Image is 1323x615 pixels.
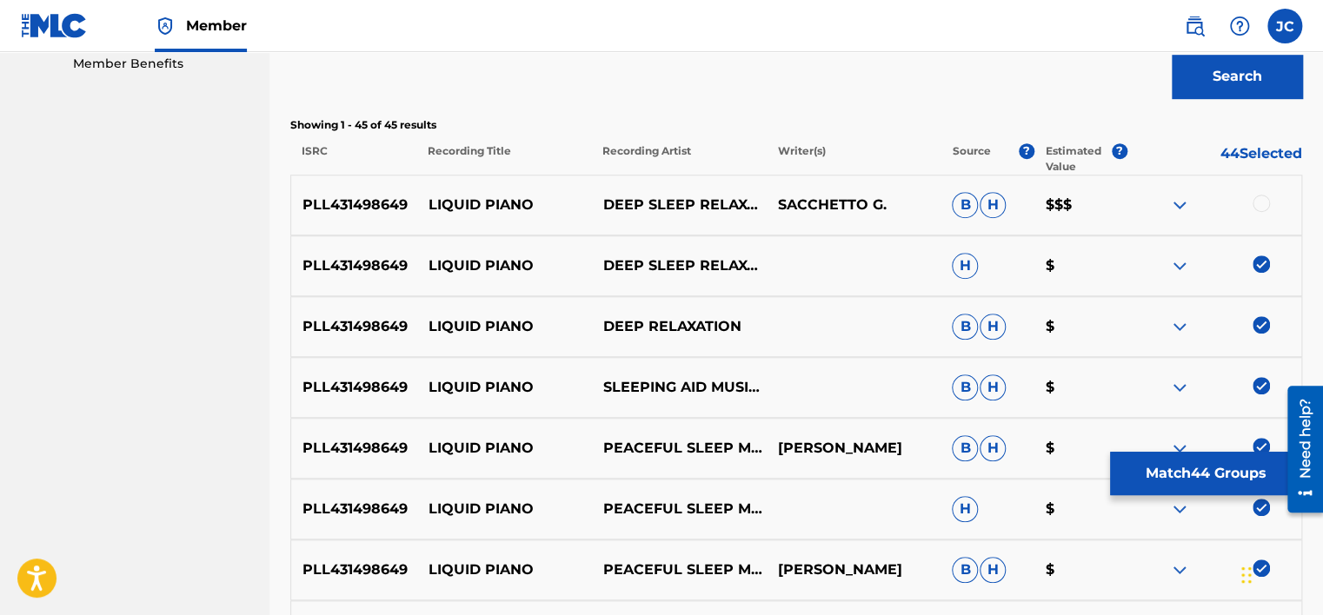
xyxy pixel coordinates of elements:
span: H [952,253,978,279]
p: DEEP SLEEP RELAXATION UNIVERSE [591,255,766,276]
p: LIQUID PIANO [417,377,592,398]
p: $$$ [1034,195,1127,215]
p: PEACEFUL SLEEP MUSIC COLLECTION,BEAUTIFUL DEEP SLEEP MUSIC UNIVERSE [591,559,766,580]
span: B [952,557,978,583]
img: expand [1169,316,1190,337]
p: ISRC [290,143,416,175]
p: Recording Title [416,143,591,175]
p: $ [1034,377,1127,398]
span: ? [1019,143,1034,159]
p: [PERSON_NAME] [766,438,941,459]
p: Recording Artist [591,143,766,175]
a: Member Benefits [73,55,249,73]
div: Help [1222,9,1257,43]
span: B [952,192,978,218]
p: SLEEPING AID MUSIC LULLABIES #|# DEEP SLEEP RELAXATION UNIVERSE #|# THE SLEEP HELPERS [591,377,766,398]
p: LIQUID PIANO [417,195,592,215]
p: PLL431498649 [291,438,417,459]
span: Member [186,16,247,36]
img: MLC Logo [21,13,88,38]
p: PLL431498649 [291,255,417,276]
p: PLL431498649 [291,195,417,215]
span: H [980,435,1006,461]
iframe: Chat Widget [1236,532,1323,615]
img: deselect [1253,255,1270,273]
p: LIQUID PIANO [417,499,592,519]
img: deselect [1253,438,1270,455]
p: $ [1034,559,1127,580]
span: B [952,314,978,340]
p: [PERSON_NAME] [766,559,941,580]
p: Estimated Value [1046,143,1112,175]
p: LIQUID PIANO [417,559,592,580]
p: Writer(s) [766,143,941,175]
img: expand [1169,255,1190,276]
p: PLL431498649 [291,559,417,580]
img: Top Rightsholder [155,16,176,36]
img: expand [1169,195,1190,215]
div: User Menu [1267,9,1302,43]
img: deselect [1253,499,1270,516]
p: DEEP SLEEP RELAXATION UNIVERSE [591,195,766,215]
span: ? [1112,143,1127,159]
p: SACCHETTO G. [766,195,941,215]
p: $ [1034,438,1127,459]
p: Source [953,143,991,175]
span: H [980,314,1006,340]
p: PEACEFUL SLEEP MUSIC COLLECTION,BEAUTIFUL DEEP SLEEP MUSIC UNIVERSE [591,438,766,459]
img: deselect [1253,316,1270,334]
p: $ [1034,316,1127,337]
p: PLL431498649 [291,377,417,398]
span: H [980,192,1006,218]
img: deselect [1253,377,1270,394]
p: LIQUID PIANO [417,316,592,337]
span: B [952,374,978,400]
img: search [1184,16,1205,36]
p: LIQUID PIANO [417,438,592,459]
img: expand [1169,377,1190,398]
button: Search [1172,55,1302,98]
span: B [952,435,978,461]
img: expand [1169,559,1190,580]
button: Match44 Groups [1110,452,1302,495]
p: $ [1034,255,1127,276]
iframe: Resource Center [1274,380,1323,519]
p: PLL431498649 [291,316,417,337]
p: LIQUID PIANO [417,255,592,276]
p: PEACEFUL SLEEP MUSIC COLLECTION & BEAUTIFUL DEEP SLEEP MUSIC UNIVERSE [591,499,766,519]
img: help [1229,16,1250,36]
p: DEEP RELAXATION [591,316,766,337]
img: expand [1169,438,1190,459]
div: Drag [1241,549,1252,601]
a: Public Search [1177,9,1212,43]
p: $ [1034,499,1127,519]
span: H [980,557,1006,583]
span: H [980,374,1006,400]
span: H [952,496,978,522]
img: expand [1169,499,1190,519]
p: PLL431498649 [291,499,417,519]
p: 44 Selected [1127,143,1302,175]
p: Showing 1 - 45 of 45 results [290,117,1302,133]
